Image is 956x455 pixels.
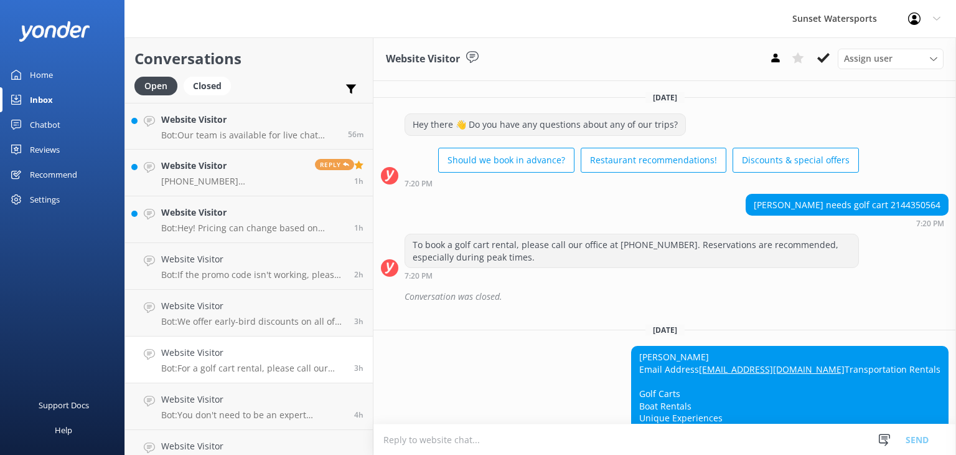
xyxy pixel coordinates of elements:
[161,299,345,313] h4: Website Visitor
[39,393,89,418] div: Support Docs
[438,148,574,173] button: Should we book in advance?
[125,243,373,290] a: Website VisitorBot:If the promo code isn't working, please contact the Sunset Watersports team at...
[645,92,685,103] span: [DATE]
[348,129,363,140] span: Aug 31 2025 04:54pm (UTC -05:00) America/Cancun
[386,51,460,67] h3: Website Visitor
[381,286,949,307] div: 2025-06-25T23:55:40.009
[405,271,859,280] div: Jun 25 2025 06:20pm (UTC -05:00) America/Cancun
[30,187,60,212] div: Settings
[354,316,363,327] span: Aug 31 2025 02:49pm (UTC -05:00) America/Cancun
[19,21,90,42] img: yonder-white-logo.png
[354,176,363,186] span: Aug 31 2025 04:29pm (UTC -05:00) America/Cancun
[161,269,345,280] p: Bot: If the promo code isn't working, please contact the Sunset Watersports team at [PHONE_NUMBER...
[161,159,306,173] h4: Website Visitor
[125,196,373,243] a: Website VisitorBot:Hey! Pricing can change based on availability and seasonality, especially arou...
[405,286,949,307] div: Conversation was closed.
[30,137,60,162] div: Reviews
[354,223,363,233] span: Aug 31 2025 04:04pm (UTC -05:00) America/Cancun
[30,162,77,187] div: Recommend
[161,410,345,421] p: Bot: You don't need to be an expert swimmer to enjoy our tours, but basic swimming ability is str...
[405,114,685,135] div: Hey there 👋 Do you have any questions about any of our trips?
[405,180,433,188] strong: 7:20 PM
[733,148,859,173] button: Discounts & special offers
[315,159,354,170] span: Reply
[30,87,53,112] div: Inbox
[405,179,859,188] div: Jun 25 2025 06:20pm (UTC -05:00) America/Cancun
[125,383,373,430] a: Website VisitorBot:You don't need to be an expert swimmer to enjoy our tours, but basic swimming ...
[405,234,858,267] div: To book a golf cart rental, please call our office at [PHONE_NUMBER]. Reservations are recommende...
[838,49,944,69] div: Assign User
[161,346,345,360] h4: Website Visitor
[30,112,60,137] div: Chatbot
[746,194,948,216] div: [PERSON_NAME] needs golf cart 2144350564
[184,79,237,92] a: Closed
[916,220,944,228] strong: 7:20 PM
[645,325,685,335] span: [DATE]
[746,219,949,228] div: Jun 25 2025 06:20pm (UTC -05:00) America/Cancun
[161,130,339,141] p: Bot: Our team is available for live chat from 8am to 8pm. You can also give us a call at [PHONE_N...
[844,52,893,65] span: Assign user
[55,418,72,443] div: Help
[699,363,845,375] a: [EMAIL_ADDRESS][DOMAIN_NAME]
[354,269,363,280] span: Aug 31 2025 03:06pm (UTC -05:00) America/Cancun
[161,393,345,406] h4: Website Visitor
[161,176,306,187] p: [PHONE_NUMBER] [PERSON_NAME]
[161,252,345,266] h4: Website Visitor
[161,316,345,327] p: Bot: We offer early-bird discounts on all of our morning trips! When you book directly with us, w...
[134,47,363,70] h2: Conversations
[30,62,53,87] div: Home
[581,148,726,173] button: Restaurant recommendations!
[354,410,363,420] span: Aug 31 2025 01:37pm (UTC -05:00) America/Cancun
[354,363,363,373] span: Aug 31 2025 02:46pm (UTC -05:00) America/Cancun
[134,77,177,95] div: Open
[161,363,345,374] p: Bot: For a golf cart rental, please call our office at [PHONE_NUMBER] to make a reservation. It's...
[125,337,373,383] a: Website VisitorBot:For a golf cart rental, please call our office at [PHONE_NUMBER] to make a res...
[125,150,373,196] a: Website Visitor[PHONE_NUMBER] [PERSON_NAME]Reply1h
[184,77,231,95] div: Closed
[161,223,345,234] p: Bot: Hey! Pricing can change based on availability and seasonality, especially around holiday wee...
[134,79,184,92] a: Open
[125,103,373,150] a: Website VisitorBot:Our team is available for live chat from 8am to 8pm. You can also give us a ca...
[161,206,345,219] h4: Website Visitor
[161,113,339,127] h4: Website Visitor
[405,272,433,280] strong: 7:20 PM
[161,439,345,453] h4: Website Visitor
[125,290,373,337] a: Website VisitorBot:We offer early-bird discounts on all of our morning trips! When you book direc...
